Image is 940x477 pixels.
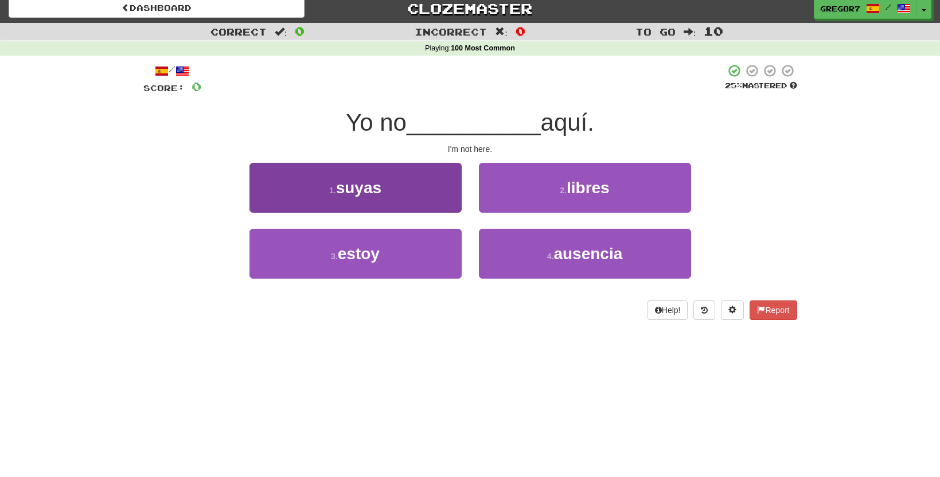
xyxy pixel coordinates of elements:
[415,26,487,37] span: Incorrect
[407,109,541,136] span: __________
[886,3,891,11] span: /
[249,163,462,213] button: 1.suyas
[329,186,336,195] small: 1 .
[553,245,622,263] span: ausencia
[346,109,407,136] span: Yo no
[143,83,185,93] span: Score:
[516,24,525,38] span: 0
[210,26,267,37] span: Correct
[331,252,338,261] small: 3 .
[336,179,381,197] span: suyas
[648,300,688,320] button: Help!
[820,3,860,14] span: gregor7
[541,109,594,136] span: aquí.
[275,27,287,37] span: :
[143,64,201,78] div: /
[725,81,742,90] span: 25 %
[547,252,554,261] small: 4 .
[750,300,797,320] button: Report
[560,186,567,195] small: 2 .
[451,44,515,52] strong: 100 Most Common
[479,163,691,213] button: 2.libres
[725,81,797,91] div: Mastered
[479,229,691,279] button: 4.ausencia
[338,245,380,263] span: estoy
[495,27,508,37] span: :
[295,24,305,38] span: 0
[143,143,797,155] div: I'm not here.
[704,24,723,38] span: 10
[567,179,610,197] span: libres
[192,79,201,93] span: 0
[635,26,676,37] span: To go
[684,27,696,37] span: :
[693,300,715,320] button: Round history (alt+y)
[249,229,462,279] button: 3.estoy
